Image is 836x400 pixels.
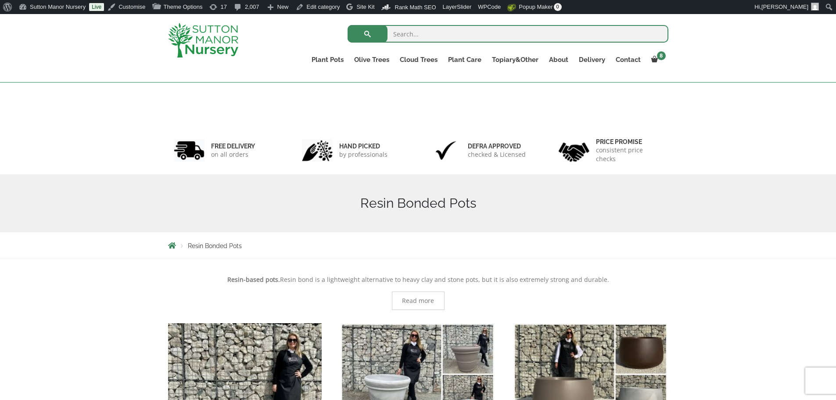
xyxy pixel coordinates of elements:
[443,54,487,66] a: Plant Care
[646,54,668,66] a: 8
[168,23,238,58] img: logo
[302,139,333,162] img: 2.jpg
[395,54,443,66] a: Cloud Trees
[339,150,388,159] p: by professionals
[395,4,436,11] span: Rank Math SEO
[339,142,388,150] h6: hand picked
[596,146,663,163] p: consistent price checks
[89,3,104,11] a: Live
[168,195,668,211] h1: Resin Bonded Pots
[188,242,242,249] span: Resin Bonded Pots
[211,150,255,159] p: on all orders
[657,51,666,60] span: 8
[544,54,574,66] a: About
[610,54,646,66] a: Contact
[431,139,461,162] img: 3.jpg
[348,25,668,43] input: Search...
[761,4,808,10] span: [PERSON_NAME]
[168,274,668,285] p: Resin bond is a lightweight alternative to heavy clay and stone pots, but it is also extremely st...
[349,54,395,66] a: Olive Trees
[306,54,349,66] a: Plant Pots
[487,54,544,66] a: Topiary&Other
[468,142,526,150] h6: Defra approved
[227,275,280,284] strong: Resin-based pots.
[402,298,434,304] span: Read more
[596,138,663,146] h6: Price promise
[559,137,589,164] img: 4.jpg
[554,3,562,11] span: 0
[468,150,526,159] p: checked & Licensed
[356,4,374,10] span: Site Kit
[574,54,610,66] a: Delivery
[168,242,668,249] nav: Breadcrumbs
[174,139,205,162] img: 1.jpg
[211,142,255,150] h6: FREE DELIVERY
